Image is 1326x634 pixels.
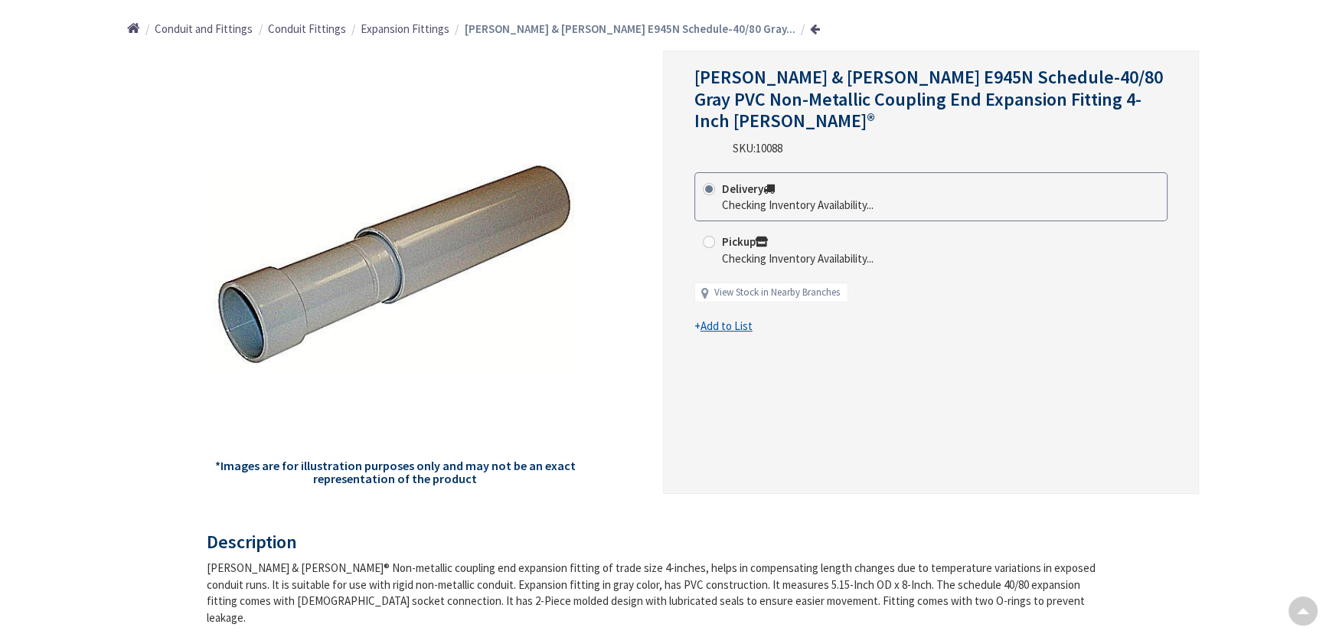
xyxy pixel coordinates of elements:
strong: [PERSON_NAME] & [PERSON_NAME] E945N Schedule-40/80 Gray... [465,21,795,36]
h5: *Images are for illustration purposes only and may not be an exact representation of the product [213,459,577,486]
div: Checking Inventory Availability... [722,197,874,213]
h3: Description [207,532,1108,552]
div: Checking Inventory Availability... [722,250,874,266]
a: Expansion Fittings [361,21,449,37]
span: 10088 [756,141,782,155]
a: +Add to List [694,318,753,334]
div: SKU: [733,140,782,156]
span: Expansion Fittings [361,21,449,36]
strong: Pickup [722,234,768,249]
u: Add to List [701,319,753,333]
a: Conduit Fittings [268,21,346,37]
span: [PERSON_NAME] & [PERSON_NAME] E945N Schedule-40/80 Gray PVC Non-Metallic Coupling End Expansion F... [694,65,1163,133]
div: [PERSON_NAME] & [PERSON_NAME]® Non-metallic coupling end expansion fitting of trade size 4-inches... [207,560,1108,626]
span: Conduit Fittings [268,21,346,36]
a: Conduit and Fittings [155,21,253,37]
span: Conduit and Fittings [155,21,253,36]
strong: Delivery [722,181,775,196]
img: Thomas & Betts E945N Schedule-40/80 Gray PVC Non-Metallic Coupling End Expansion Fitting 4-Inch C... [213,83,577,447]
span: + [694,319,753,333]
a: View Stock in Nearby Branches [714,286,840,300]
